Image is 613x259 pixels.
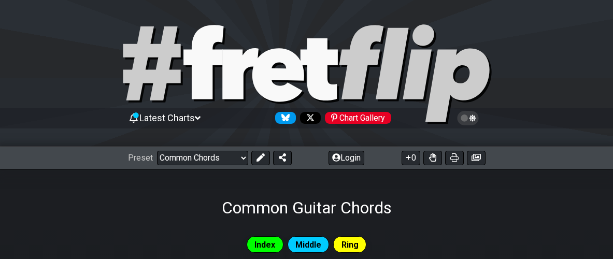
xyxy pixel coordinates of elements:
[139,112,195,123] span: Latest Charts
[254,237,275,252] span: Index
[402,151,420,165] button: 0
[329,151,364,165] button: Login
[445,151,464,165] button: Print
[467,151,486,165] button: Create image
[296,112,321,124] a: Follow #fretflip at X
[423,151,442,165] button: Toggle Dexterity for all fretkits
[128,153,153,163] span: Preset
[271,112,296,124] a: Follow #fretflip at Bluesky
[321,112,391,124] a: #fretflip at Pinterest
[341,237,359,252] span: Ring
[295,237,321,252] span: Middle
[325,112,391,124] div: Chart Gallery
[273,151,292,165] button: Share Preset
[222,198,392,218] h1: Common Guitar Chords
[251,151,270,165] button: Edit Preset
[462,113,474,123] span: Toggle light / dark theme
[157,151,248,165] select: Preset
